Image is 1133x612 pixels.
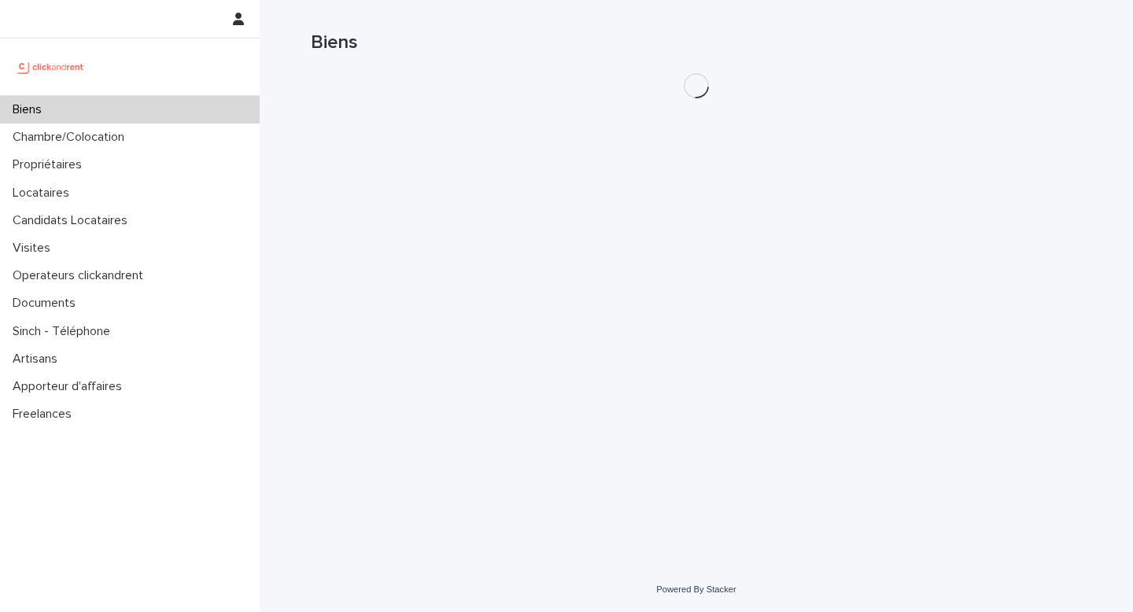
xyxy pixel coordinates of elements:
[13,51,89,83] img: UCB0brd3T0yccxBKYDjQ
[6,296,88,311] p: Documents
[6,352,70,367] p: Artisans
[311,31,1082,54] h1: Biens
[6,268,156,283] p: Operateurs clickandrent
[6,241,63,256] p: Visites
[656,584,736,594] a: Powered By Stacker
[6,102,54,117] p: Biens
[6,324,123,339] p: Sinch - Téléphone
[6,407,84,422] p: Freelances
[6,130,137,145] p: Chambre/Colocation
[6,186,82,201] p: Locataires
[6,213,140,228] p: Candidats Locataires
[6,157,94,172] p: Propriétaires
[6,379,135,394] p: Apporteur d'affaires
